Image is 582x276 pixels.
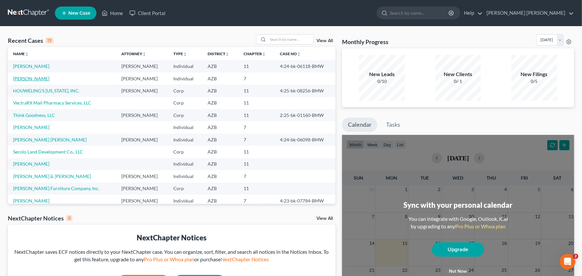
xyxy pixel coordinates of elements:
td: AZB [202,195,238,207]
td: 4:25-bk-08256-BMW [275,85,335,97]
td: [PERSON_NAME] [116,195,168,207]
td: 11 [238,109,275,121]
a: VectraRX Mail Pharmacy Services, LLC [13,100,91,106]
td: Individual [168,60,202,72]
i: unfold_more [297,52,301,56]
td: 4:23-bk-07784-BMW [275,195,335,207]
td: Individual [168,73,202,85]
iframe: Intercom live chat [560,254,575,269]
i: unfold_more [25,52,29,56]
div: 0/5 [511,78,557,85]
td: Individual [168,170,202,182]
a: Case Nounfold_more [280,51,301,56]
a: Typeunfold_more [173,51,187,56]
a: [PERSON_NAME] & [PERSON_NAME] [13,173,91,179]
td: AZB [202,97,238,109]
a: [PERSON_NAME] [13,124,49,130]
div: 0/10 [359,78,405,85]
td: [PERSON_NAME] [116,60,168,72]
td: AZB [202,121,238,133]
td: Corp [168,183,202,195]
a: Chapterunfold_more [244,51,266,56]
div: NextChapter Notices [13,233,330,243]
td: [PERSON_NAME] [116,183,168,195]
a: [PERSON_NAME] [PERSON_NAME] [13,137,87,142]
td: Corp [168,146,202,158]
td: Corp [168,97,202,109]
td: [PERSON_NAME] [116,73,168,85]
a: Think Goodness, LLC [13,112,55,118]
td: AZB [202,158,238,170]
div: You can integrate with Google, Outlook, iCal by upgrading to any [406,215,510,230]
a: Calendar [342,118,377,132]
td: 7 [238,134,275,146]
div: New Filings [511,71,557,78]
a: [PERSON_NAME] [PERSON_NAME] [483,7,574,19]
a: View All [317,39,333,43]
td: 7 [238,73,275,85]
td: AZB [202,60,238,72]
td: AZB [202,85,238,97]
td: Individual [168,121,202,133]
td: Individual [168,195,202,207]
a: Attorneyunfold_more [121,51,146,56]
td: 2:25-bk-01160-BMW [275,109,335,121]
div: Sync with your personal calendar [404,200,513,210]
a: Upgrade [432,242,484,257]
div: New Clients [435,71,481,78]
h3: Monthly Progress [342,38,388,46]
input: Search by name... [390,7,450,19]
a: Home [98,7,126,19]
input: Search by name... [268,35,314,44]
div: 0/-1 [435,78,481,85]
td: Individual [168,134,202,146]
a: [PERSON_NAME] [13,76,49,81]
td: [PERSON_NAME] [116,134,168,146]
i: unfold_more [183,52,187,56]
td: 7 [238,170,275,182]
td: 11 [238,183,275,195]
td: Individual [168,158,202,170]
td: 4:24-bk-06098-BMW [275,134,335,146]
div: New Leads [359,71,405,78]
a: View All [317,216,333,221]
i: unfold_more [262,52,266,56]
td: 11 [238,97,275,109]
span: 2 [573,254,578,259]
td: AZB [202,170,238,182]
i: unfold_more [142,52,146,56]
a: Pro Plus or Whoa plan [455,223,505,229]
div: NextChapter Notices [8,214,72,222]
i: unfold_more [225,52,229,56]
a: Pro Plus or Whoa plan [144,256,195,262]
div: Recent Cases [8,37,53,44]
a: [PERSON_NAME] [13,198,49,203]
a: Secolo Land Development Co., LLC [13,149,83,154]
a: NextChapter Notices [221,256,269,262]
div: 0 [66,215,72,221]
td: AZB [202,183,238,195]
td: AZB [202,73,238,85]
a: [PERSON_NAME] Furniture Company, Inc. [13,186,99,191]
a: Districtunfold_more [208,51,229,56]
td: 11 [238,85,275,97]
td: 7 [238,121,275,133]
td: AZB [202,134,238,146]
a: Nameunfold_more [13,51,29,56]
a: Help [461,7,483,19]
a: [PERSON_NAME] [13,161,49,167]
div: 13 [46,38,53,43]
span: New Case [68,11,90,16]
td: 7 [238,195,275,207]
td: 11 [238,146,275,158]
td: [PERSON_NAME] [116,109,168,121]
div: NextChapter saves ECF notices directly to your NextChapter case. You can organize, sort, filter, ... [13,248,330,263]
td: 11 [238,158,275,170]
td: 11 [238,60,275,72]
a: [PERSON_NAME] [13,63,49,69]
td: Corp [168,85,202,97]
a: Tasks [380,118,406,132]
td: [PERSON_NAME] [116,170,168,182]
td: 4:24-bk-06118-BMW [275,60,335,72]
a: Client Portal [126,7,169,19]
